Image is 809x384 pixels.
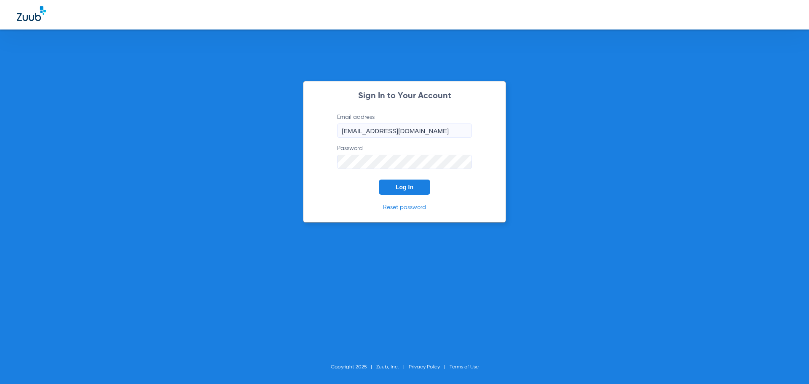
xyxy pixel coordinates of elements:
[324,92,485,100] h2: Sign In to Your Account
[376,363,409,371] li: Zuub, Inc.
[337,155,472,169] input: Password
[450,365,479,370] a: Terms of Use
[337,124,472,138] input: Email address
[337,144,472,169] label: Password
[379,180,430,195] button: Log In
[17,6,46,21] img: Zuub Logo
[396,184,413,191] span: Log In
[337,113,472,138] label: Email address
[409,365,440,370] a: Privacy Policy
[383,204,426,210] a: Reset password
[331,363,376,371] li: Copyright 2025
